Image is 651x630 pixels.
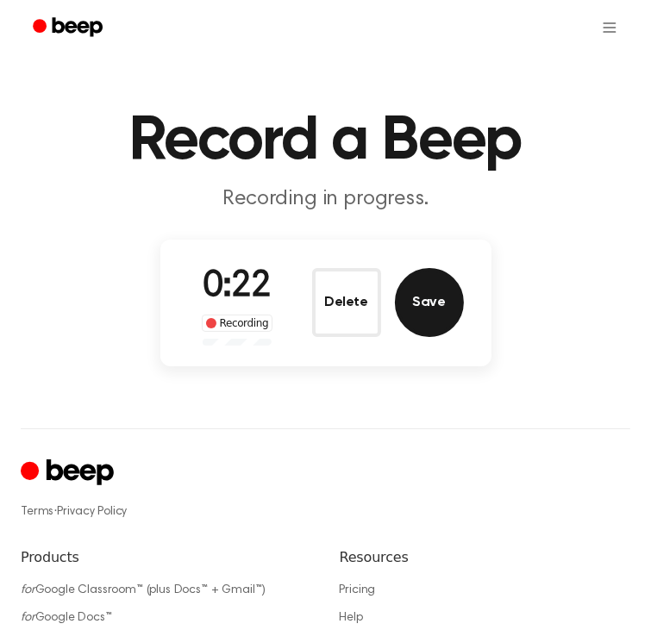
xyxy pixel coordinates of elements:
a: forGoogle Classroom™ (plus Docs™ + Gmail™) [21,584,266,596]
a: Beep [21,11,118,45]
h6: Products [21,547,312,568]
i: for [21,584,35,596]
button: Open menu [589,7,630,48]
a: Terms [21,506,53,518]
span: 0:22 [203,269,272,305]
div: · [21,503,630,521]
div: Recording [202,315,273,332]
h1: Record a Beep [21,110,630,172]
button: Delete Audio Record [312,268,381,337]
h6: Resources [340,547,631,568]
p: Recording in progress. [21,186,630,212]
a: Cruip [21,457,118,490]
a: forGoogle Docs™ [21,612,112,624]
i: for [21,612,35,624]
a: Privacy Policy [58,506,128,518]
a: Help [340,612,363,624]
a: Pricing [340,584,376,596]
button: Save Audio Record [395,268,464,337]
